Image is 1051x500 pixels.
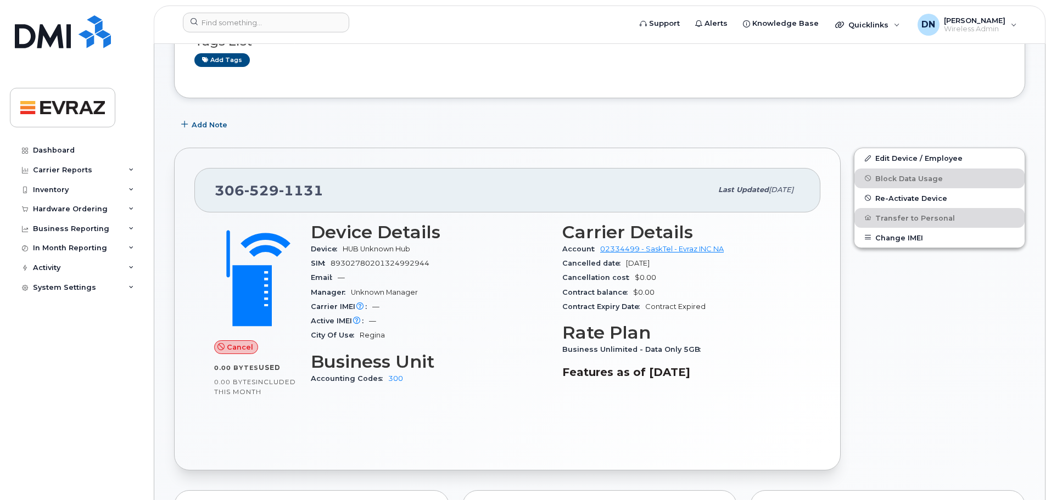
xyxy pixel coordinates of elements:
span: Active IMEI [311,317,369,325]
span: Email [311,273,338,282]
span: Unknown Manager [351,288,418,296]
span: DN [921,18,935,31]
span: Alerts [705,18,728,29]
span: City Of Use [311,331,360,339]
button: Re-Activate Device [854,188,1025,208]
span: 529 [244,182,279,199]
span: Accounting Codes [311,374,388,383]
span: Device [311,245,343,253]
span: Cancelled date [562,259,626,267]
span: Re-Activate Device [875,194,947,202]
span: used [259,363,281,372]
span: [PERSON_NAME] [944,16,1005,25]
a: Alerts [687,13,735,35]
span: $0.00 [633,288,655,296]
span: 1131 [279,182,323,199]
button: Add Note [174,115,237,134]
span: 0.00 Bytes [214,364,259,372]
span: [DATE] [626,259,650,267]
span: SIM [311,259,331,267]
h3: Business Unit [311,352,549,372]
span: Contract Expiry Date [562,302,645,311]
span: — [338,273,345,282]
span: — [372,302,379,311]
span: $0.00 [635,273,656,282]
a: Add tags [194,53,250,67]
button: Transfer to Personal [854,208,1025,228]
span: Regina [360,331,385,339]
a: 02334499 - SaskTel - Evraz INC NA [600,245,724,253]
span: Account [562,245,600,253]
h3: Device Details [311,222,549,242]
span: Quicklinks [848,20,888,29]
button: Block Data Usage [854,168,1025,188]
span: Cancel [227,342,253,352]
span: Wireless Admin [944,25,1005,33]
a: Edit Device / Employee [854,148,1025,168]
span: Last updated [718,186,769,194]
a: Support [632,13,687,35]
span: 89302780201324992944 [331,259,429,267]
button: Change IMEI [854,228,1025,248]
span: — [369,317,376,325]
span: included this month [214,378,296,396]
span: Manager [311,288,351,296]
span: Support [649,18,680,29]
div: David Norman [910,14,1025,36]
h3: Carrier Details [562,222,801,242]
h3: Rate Plan [562,323,801,342]
span: Knowledge Base [752,18,819,29]
div: Quicklinks [828,14,908,36]
span: HUB Unknown Hub [343,245,410,253]
span: Carrier IMEI [311,302,372,311]
a: 300 [388,374,403,383]
h3: Tags List [194,35,1005,48]
span: 306 [215,182,323,199]
span: Cancellation cost [562,273,635,282]
input: Find something... [183,13,349,32]
span: Contract balance [562,288,633,296]
span: Add Note [192,120,227,130]
span: Contract Expired [645,302,706,311]
a: Knowledge Base [735,13,826,35]
h3: Features as of [DATE] [562,366,801,379]
span: 0.00 Bytes [214,378,256,386]
span: [DATE] [769,186,793,194]
span: Business Unlimited - Data Only 5GB [562,345,706,353]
